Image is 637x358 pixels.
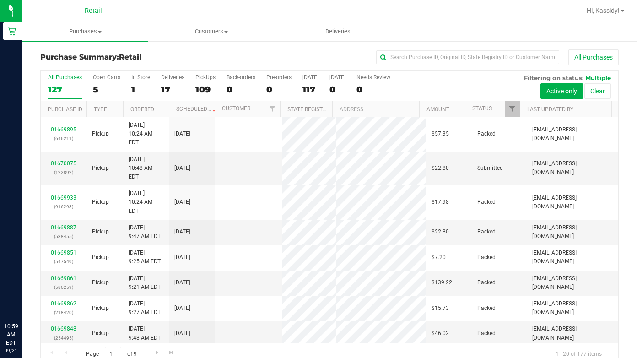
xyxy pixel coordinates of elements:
[266,84,292,95] div: 0
[532,125,613,143] span: [EMAIL_ADDRESS][DOMAIN_NAME]
[527,106,573,113] a: Last Updated By
[148,22,275,41] a: Customers
[477,253,496,262] span: Packed
[22,27,148,36] span: Purchases
[51,300,76,307] a: 01669862
[174,304,190,313] span: [DATE]
[92,228,109,236] span: Pickup
[432,304,449,313] span: $15.73
[195,84,216,95] div: 109
[130,106,154,113] a: Ordered
[46,283,81,292] p: (586259)
[532,249,613,266] span: [EMAIL_ADDRESS][DOMAIN_NAME]
[51,250,76,256] a: 01669851
[46,232,81,241] p: (538455)
[149,27,274,36] span: Customers
[432,253,446,262] span: $7.20
[432,130,449,138] span: $57.35
[222,105,250,112] a: Customer
[524,74,583,81] span: Filtering on status:
[432,164,449,173] span: $22.80
[532,159,613,177] span: [EMAIL_ADDRESS][DOMAIN_NAME]
[174,164,190,173] span: [DATE]
[92,164,109,173] span: Pickup
[129,121,163,147] span: [DATE] 10:24 AM EDT
[540,83,583,99] button: Active only
[129,249,161,266] span: [DATE] 9:25 AM EDT
[329,74,345,81] div: [DATE]
[94,106,107,113] a: Type
[51,160,76,167] a: 01670075
[119,53,141,61] span: Retail
[174,329,190,338] span: [DATE]
[302,74,318,81] div: [DATE]
[587,7,620,14] span: Hi, Kassidy!
[48,106,82,113] a: Purchase ID
[532,274,613,292] span: [EMAIL_ADDRESS][DOMAIN_NAME]
[477,198,496,206] span: Packed
[585,74,611,81] span: Multiple
[329,84,345,95] div: 0
[93,74,120,81] div: Open Carts
[161,84,184,95] div: 17
[92,329,109,338] span: Pickup
[532,325,613,342] span: [EMAIL_ADDRESS][DOMAIN_NAME]
[568,49,619,65] button: All Purchases
[302,84,318,95] div: 117
[584,83,611,99] button: Clear
[129,155,163,182] span: [DATE] 10:48 AM EDT
[131,74,150,81] div: In Store
[93,84,120,95] div: 5
[131,84,150,95] div: 1
[129,274,161,292] span: [DATE] 9:21 AM EDT
[129,223,161,241] span: [DATE] 9:47 AM EDT
[477,329,496,338] span: Packed
[432,228,449,236] span: $22.80
[48,84,82,95] div: 127
[46,134,81,143] p: (646211)
[275,22,401,41] a: Deliveries
[51,126,76,133] a: 01669895
[477,130,496,138] span: Packed
[532,299,613,317] span: [EMAIL_ADDRESS][DOMAIN_NAME]
[51,325,76,332] a: 01669848
[432,278,452,287] span: $139.22
[48,74,82,81] div: All Purchases
[46,308,81,317] p: (218420)
[174,228,190,236] span: [DATE]
[174,198,190,206] span: [DATE]
[161,74,184,81] div: Deliveries
[85,7,102,15] span: Retail
[356,74,390,81] div: Needs Review
[92,253,109,262] span: Pickup
[477,164,503,173] span: Submitted
[46,257,81,266] p: (547549)
[46,202,81,211] p: (916293)
[174,253,190,262] span: [DATE]
[129,325,161,342] span: [DATE] 9:48 AM EDT
[46,168,81,177] p: (122892)
[426,106,449,113] a: Amount
[477,304,496,313] span: Packed
[51,195,76,201] a: 01669933
[9,285,37,312] iframe: Resource center
[432,329,449,338] span: $46.02
[472,105,492,112] a: Status
[432,198,449,206] span: $17.98
[227,74,255,81] div: Back-orders
[22,22,148,41] a: Purchases
[176,106,218,112] a: Scheduled
[174,278,190,287] span: [DATE]
[174,130,190,138] span: [DATE]
[356,84,390,95] div: 0
[287,106,335,113] a: State Registry ID
[477,278,496,287] span: Packed
[505,101,520,117] a: Filter
[92,304,109,313] span: Pickup
[129,189,163,216] span: [DATE] 10:24 AM EDT
[129,299,161,317] span: [DATE] 9:27 AM EDT
[195,74,216,81] div: PickUps
[477,228,496,236] span: Packed
[46,334,81,342] p: (254495)
[92,198,109,206] span: Pickup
